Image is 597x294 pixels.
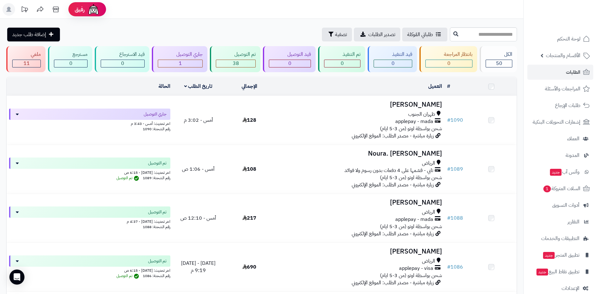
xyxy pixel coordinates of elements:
[545,84,580,93] span: المراجعات والأسئلة
[143,273,170,279] span: رقم الشحنة: 1086
[116,273,141,279] span: تم التوصيل
[148,209,167,215] span: تم التوصيل
[243,165,256,173] span: 108
[54,60,87,67] div: 0
[93,46,151,72] a: قيد الاسترجاع 0
[143,126,170,132] span: رقم الشحنة: 1090
[366,46,418,72] a: قيد التنفيذ 0
[447,214,450,222] span: #
[527,248,593,263] a: تطبيق المتجرجديد
[562,284,579,293] span: الإعدادات
[352,279,434,286] span: زيارة مباشرة - مصدر الطلب: الموقع الإلكتروني
[9,218,170,224] div: اخر تحديث: [DATE] - 4:37 م
[158,60,202,67] div: 1
[184,116,213,124] span: أمس - 3:02 م
[151,46,209,72] a: جاري التوصيل 1
[380,174,442,181] span: شحن بواسطة اوتو (من 3-5 ايام)
[554,17,591,30] img: logo-2.png
[13,60,40,67] div: 11
[527,81,593,96] a: المراجعات والأسئلة
[335,31,347,38] span: تصفية
[288,60,291,67] span: 0
[242,83,257,90] a: الإجمالي
[380,272,442,279] span: شحن بواسطة اوتو (من 3-5 ايام)
[148,160,167,166] span: تم التوصيل
[75,6,85,13] span: رفيق
[447,214,463,222] a: #1088
[181,259,216,274] span: [DATE] - [DATE] 9:19 م
[566,151,579,160] span: المدونة
[557,35,580,43] span: لوحة التحكم
[567,134,579,143] span: العملاء
[486,51,512,58] div: الكل
[277,101,442,108] h3: [PERSON_NAME]
[24,60,30,67] span: 11
[116,175,141,181] span: تم التوصيل
[354,28,400,41] a: تصدير الطلبات
[262,46,317,72] a: قيد التوصيل 0
[527,181,593,196] a: السلات المتروكة1
[402,28,447,41] a: طلباتي المُوكلة
[527,214,593,229] a: التقارير
[447,116,450,124] span: #
[7,28,60,41] a: إضافة طلب جديد
[12,51,41,58] div: ملغي
[533,118,580,126] span: إشعارات التحويلات البنكية
[374,51,412,58] div: قيد التنفيذ
[209,46,262,72] a: تم التوصيل 38
[536,267,579,276] span: تطبيق نقاط البيع
[269,60,311,67] div: 0
[422,160,435,167] span: الرياض
[527,264,593,279] a: تطبيق نقاط البيعجديد
[527,31,593,46] a: لوحة التحكم
[428,83,442,90] a: العميل
[101,60,144,67] div: 0
[184,83,213,90] a: تاريخ الطلب
[542,251,579,259] span: تطبيق المتجر
[5,46,47,72] a: ملغي 11
[341,60,344,67] span: 0
[447,60,450,67] span: 0
[158,51,203,58] div: جاري التوصيل
[527,164,593,179] a: وآتس آبجديد
[324,60,360,67] div: 0
[216,51,256,58] div: تم التوصيل
[344,167,433,174] span: تابي - قسّمها على 4 دفعات بدون رسوم ولا فوائد
[426,60,472,67] div: 0
[352,132,434,140] span: زيارة مباشرة - مصدر الطلب: الموقع الإلكتروني
[399,265,433,272] span: applepay - visa
[87,3,100,16] img: ai-face.png
[216,60,255,67] div: 38
[422,209,435,216] span: الرياض
[549,168,579,176] span: وآتس آب
[47,46,93,72] a: مسترجع 0
[527,198,593,213] a: أدوات التسويق
[496,60,502,67] span: 50
[277,248,442,255] h3: [PERSON_NAME]
[447,83,450,90] a: #
[233,60,239,67] span: 38
[180,214,216,222] span: أمس - 12:10 ص
[121,60,124,67] span: 0
[158,83,170,90] a: الحالة
[552,201,579,210] span: أدوات التسويق
[418,46,478,72] a: بانتظار المراجعة 0
[277,150,442,157] h3: Noura. [PERSON_NAME]
[447,165,450,173] span: #
[380,223,442,230] span: شحن بواسطة اوتو (من 3-5 ايام)
[368,31,395,38] span: تصدير الطلبات
[395,216,433,223] span: applepay - mada
[447,263,450,271] span: #
[478,46,518,72] a: الكل50
[179,60,182,67] span: 1
[243,263,256,271] span: 690
[317,46,366,72] a: تم التنفيذ 0
[243,214,256,222] span: 217
[527,131,593,146] a: العملاء
[546,51,580,60] span: الأقسام والمنتجات
[243,116,256,124] span: 128
[566,68,580,77] span: الطلبات
[101,51,145,58] div: قيد الاسترجاع
[182,165,215,173] span: أمس - 1:06 ص
[543,184,580,193] span: السلات المتروكة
